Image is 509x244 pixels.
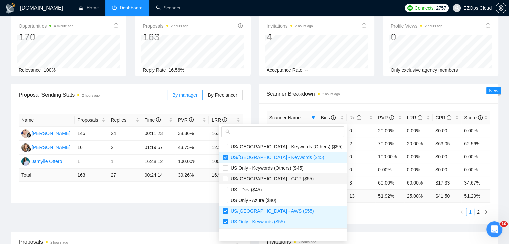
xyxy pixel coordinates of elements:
span: US/[GEOGRAPHIC_DATA] - Keywords (Others) ($55) [228,144,343,149]
img: upwork-logo.png [407,5,413,11]
span: info-circle [222,117,227,122]
td: 34.67% [461,176,490,189]
span: Scanner Breakdown [267,90,491,98]
td: $17.33 [433,176,461,189]
span: info-circle [478,115,483,120]
a: 1 [466,208,474,216]
td: 27 [108,169,142,182]
span: Proposals [77,116,100,124]
span: US/[GEOGRAPHIC_DATA] - Keywords ($45) [228,155,324,160]
span: Proposal Sending Stats [19,91,167,99]
div: 4 [267,31,313,43]
span: Proposals [143,22,188,30]
span: info-circle [114,23,118,28]
time: 2 hours ago [171,24,189,28]
img: JO [21,157,30,166]
span: Time [145,117,161,123]
td: 16.44% [209,127,242,141]
td: 0 [347,124,375,137]
span: info-circle [238,23,243,28]
span: info-circle [389,115,394,120]
td: 20.00% [404,137,433,150]
td: $ 41.50 [433,189,461,202]
td: 3 [347,176,375,189]
span: By manager [172,92,197,98]
span: -- [305,67,308,73]
span: user [454,6,459,10]
td: 12.50% [209,141,242,155]
a: searchScanner [156,5,181,11]
div: 0 [391,31,443,43]
span: 2757 [436,4,446,12]
td: 20.00% [375,124,404,137]
span: US Only - Azure ($40) [228,198,276,203]
span: info-circle [418,115,422,120]
span: info-circle [362,23,366,28]
li: 2 [474,208,482,216]
td: 1 [108,155,142,169]
td: 100.00% [375,150,404,163]
div: [PERSON_NAME] [32,144,70,151]
td: Total [19,169,75,182]
span: Score [464,115,482,120]
span: search [225,129,230,134]
td: 100.00% [175,155,209,169]
a: AJ[PERSON_NAME] [21,130,70,136]
div: 170 [19,31,73,43]
span: 16.56% [169,67,184,73]
td: 13 [347,189,375,202]
span: LRR [211,117,227,123]
td: 0.00% [404,163,433,176]
td: 00:24:14 [142,169,175,182]
span: left [460,210,464,214]
a: JOJamylle Ottero [21,158,62,164]
span: info-circle [447,115,451,120]
td: 24 [108,127,142,141]
li: Next Page [482,208,490,216]
span: Replies [111,116,134,124]
td: 163 [75,169,108,182]
td: 16 [75,141,108,155]
td: 0.00% [404,124,433,137]
span: Profile Views [391,22,443,30]
span: setting [496,5,506,11]
span: Reply Rate [143,67,166,73]
span: 10 [500,221,508,227]
time: 2 hours ago [425,24,442,28]
td: 38.36% [175,127,209,141]
td: 16.56 % [209,169,242,182]
span: US/[GEOGRAPHIC_DATA] - AWS ($55) [228,208,314,214]
button: setting [496,3,506,13]
td: 0 [347,163,375,176]
img: gigradar-bm.png [26,147,31,152]
td: 0.00% [461,124,490,137]
td: 2 [347,137,375,150]
span: PVR [378,115,394,120]
td: 25.00 % [404,189,433,202]
td: 0.00% [404,150,433,163]
span: US - Dev ($45) [228,187,262,192]
time: 2 hours ago [322,92,340,96]
td: 1 [75,155,108,169]
div: Jamylle Ottero [32,158,62,165]
time: 2 hours ago [82,94,100,97]
span: Opportunities [19,22,73,30]
img: gigradar-bm.png [26,133,31,138]
span: right [484,210,488,214]
th: Proposals [75,114,108,127]
img: logo [5,3,16,14]
span: Dashboard [120,5,143,11]
img: NK [21,143,30,152]
span: info-circle [486,23,490,28]
div: [PERSON_NAME] [32,130,70,137]
td: 62.56% [461,137,490,150]
a: setting [496,5,506,11]
td: $63.05 [433,137,461,150]
td: 0.00% [375,163,404,176]
span: Re [349,115,361,120]
span: PVR [178,117,194,123]
button: left [458,208,466,216]
td: 60.00% [404,176,433,189]
td: 43.75% [175,141,209,155]
li: Previous Page [458,208,466,216]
